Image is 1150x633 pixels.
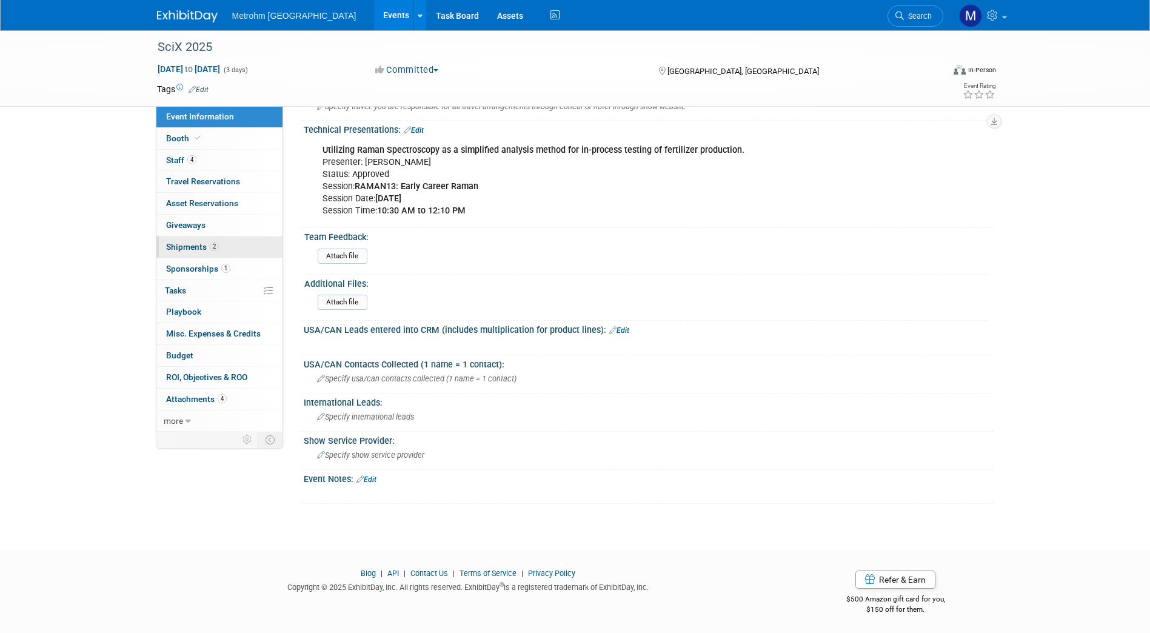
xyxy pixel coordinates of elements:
[304,470,994,486] div: Event Notes:
[237,432,258,447] td: Personalize Event Tab Strip
[304,355,994,370] div: USA/CAN Contacts Collected (1 name = 1 contact):
[222,66,248,74] span: (3 days)
[156,345,282,366] a: Budget
[210,242,219,251] span: 2
[166,220,206,230] span: Giveaways
[221,264,230,273] span: 1
[356,475,376,484] a: Edit
[166,242,219,252] span: Shipments
[258,432,282,447] td: Toggle Event Tabs
[798,605,994,615] div: $150 off for them.
[157,10,218,22] img: ExhibitDay
[460,569,516,578] a: Terms of Service
[304,394,994,409] div: International Leads:
[500,581,504,588] sup: ®
[314,138,860,223] div: Presenter: [PERSON_NAME] Status: Approved Session: Session Date: Session Time:
[164,416,183,426] span: more
[156,193,282,214] a: Asset Reservations
[855,571,935,589] a: Refer & Earn
[317,450,424,460] span: Specify show service provider
[156,323,282,344] a: Misc. Expenses & Credits
[166,112,234,121] span: Event Information
[166,176,240,186] span: Travel Reservations
[157,579,780,593] div: Copyright © 2025 ExhibitDay, Inc. All rights reserved. ExhibitDay is a registered trademark of Ex...
[377,206,466,216] b: 10:30 AM to 12:10 PM
[156,301,282,323] a: Playbook
[378,569,386,578] span: |
[667,67,819,76] span: [GEOGRAPHIC_DATA], [GEOGRAPHIC_DATA]
[195,135,201,141] i: Booth reservation complete
[323,145,744,155] b: Utilizing Raman Spectroscopy as a simplified analysis method for in-process testing of fertilizer...
[375,193,401,204] b: [DATE]
[156,258,282,280] a: Sponsorships1
[166,307,201,316] span: Playbook
[317,412,414,421] span: Specify international leads
[153,36,925,58] div: SciX 2025
[304,432,994,447] div: Show Service Provider:
[450,569,458,578] span: |
[954,65,966,75] img: Format-Inperson.png
[166,264,230,273] span: Sponsorships
[304,228,988,243] div: Team Feedback:
[157,83,209,95] td: Tags
[156,410,282,432] a: more
[166,394,227,404] span: Attachments
[156,367,282,388] a: ROI, Objectives & ROO
[304,275,988,290] div: Additional Files:
[166,350,193,360] span: Budget
[798,586,994,614] div: $500 Amazon gift card for you,
[156,128,282,149] a: Booth
[904,12,932,21] span: Search
[166,198,238,208] span: Asset Reservations
[404,126,424,135] a: Edit
[166,133,203,143] span: Booth
[156,236,282,258] a: Shipments2
[156,150,282,171] a: Staff4
[361,569,376,578] a: Blog
[401,569,409,578] span: |
[156,171,282,192] a: Travel Reservations
[166,155,196,165] span: Staff
[888,5,943,27] a: Search
[218,394,227,403] span: 4
[872,63,997,81] div: Event Format
[157,64,221,75] span: [DATE] [DATE]
[518,569,526,578] span: |
[317,374,516,383] span: Specify usa/can contacts collected (1 name = 1 contact)
[304,121,994,136] div: Technical Presentations:
[156,215,282,236] a: Giveaways
[165,286,186,295] span: Tasks
[187,155,196,164] span: 4
[166,372,247,382] span: ROI, Objectives & ROO
[156,106,282,127] a: Event Information
[371,64,443,76] button: Committed
[959,4,982,27] img: Michelle Simoes
[410,569,448,578] a: Contact Us
[183,64,195,74] span: to
[166,329,261,338] span: Misc. Expenses & Credits
[968,65,996,75] div: In-Person
[528,569,575,578] a: Privacy Policy
[189,85,209,94] a: Edit
[232,11,356,21] span: Metrohm [GEOGRAPHIC_DATA]
[387,569,399,578] a: API
[304,321,994,337] div: USA/CAN Leads entered into CRM (includes multiplication for product lines):
[609,326,629,335] a: Edit
[355,181,478,192] b: RAMAN13: Early Career Raman
[156,280,282,301] a: Tasks
[156,389,282,410] a: Attachments4
[963,83,995,89] div: Event Rating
